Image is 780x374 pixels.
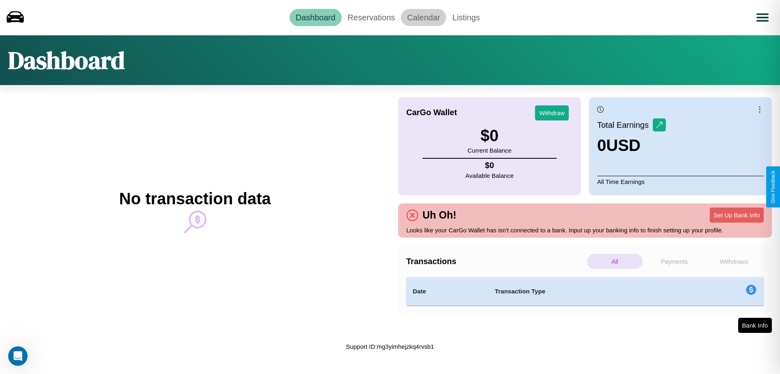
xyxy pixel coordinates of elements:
p: Available Balance [466,170,514,181]
a: Dashboard [290,9,342,26]
h4: $ 0 [466,161,514,170]
button: Set Up Bank Info [710,208,764,223]
p: Withdraws [706,254,762,269]
h3: $ 0 [468,127,511,145]
h1: Dashboard [8,44,125,77]
h3: 0 USD [597,136,666,155]
table: simple table [406,277,764,306]
p: Total Earnings [597,118,653,132]
p: Current Balance [468,145,511,156]
button: Open menu [751,6,774,29]
p: Looks like your CarGo Wallet has isn't connected to a bank. Input up your banking info to finish ... [406,225,764,236]
h2: No transaction data [119,190,271,208]
h4: Transaction Type [495,287,679,296]
a: Reservations [342,9,401,26]
a: Listings [446,9,486,26]
button: Bank Info [738,318,772,333]
button: Withdraw [535,105,569,120]
h4: Uh Oh! [418,209,460,221]
h4: Date [413,287,482,296]
p: Payments [647,254,702,269]
a: Calendar [401,9,446,26]
h4: Transactions [406,257,585,266]
p: All Time Earnings [597,176,764,187]
iframe: Intercom live chat [8,346,28,366]
div: Give Feedback [770,171,776,203]
p: Support ID: mg3yimhejzkq4rvsb1 [346,341,434,352]
h4: CarGo Wallet [406,108,457,117]
p: All [587,254,643,269]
